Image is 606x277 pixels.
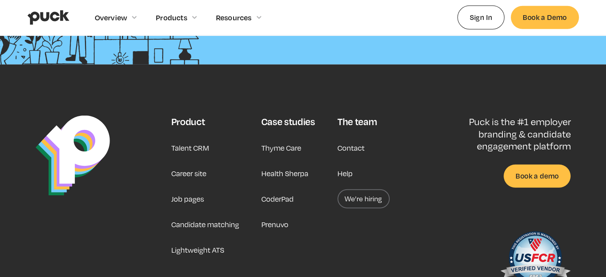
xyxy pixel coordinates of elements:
a: Contact [337,138,365,157]
a: Lightweight ATS [171,240,224,259]
a: Thyme Care [261,138,301,157]
a: CoderPad [261,189,294,208]
a: Book a Demo [511,6,579,29]
div: Product [171,116,205,128]
a: Health Sherpa [261,164,308,183]
a: We’re hiring [337,189,390,208]
a: Prenuvo [261,215,288,234]
a: Help [337,164,353,183]
a: Sign In [457,6,505,29]
a: Job pages [171,189,204,208]
p: Puck is the #1 employer branding & candidate engagement platform [443,116,571,152]
img: Puck Logo [35,116,110,196]
div: The team [337,116,377,128]
div: Case studies [261,116,315,128]
div: Overview [95,13,127,22]
div: Resources [216,13,252,22]
a: Talent CRM [171,138,209,157]
div: Products [156,13,187,22]
a: Book a demo [504,165,571,187]
a: Career site [171,164,206,183]
a: Candidate matching [171,215,239,234]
